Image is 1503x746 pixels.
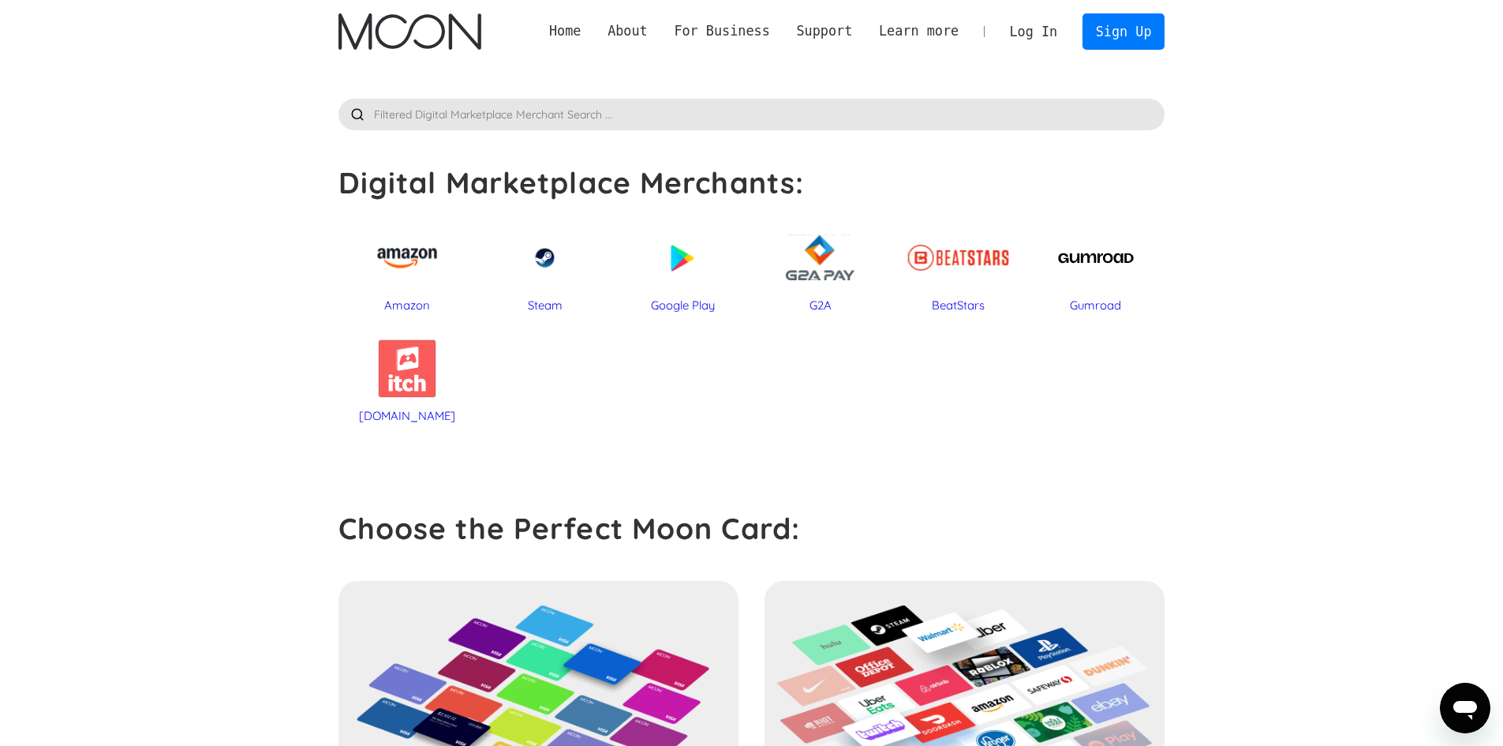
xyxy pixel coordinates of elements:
[759,298,881,313] div: G2A
[796,21,852,41] div: Support
[346,328,469,423] a: [DOMAIN_NAME]
[1035,298,1157,313] div: Gumroad
[1035,218,1157,313] a: Gumroad
[897,298,1019,313] div: BeatStars
[594,21,660,41] div: About
[484,218,606,313] a: Steam
[1082,13,1165,49] a: Sign Up
[897,218,1019,313] a: BeatStars
[536,21,594,41] a: Home
[338,13,481,50] a: home
[996,14,1071,49] a: Log In
[346,298,469,313] div: Amazon
[783,21,866,41] div: Support
[338,13,481,50] img: Moon Logo
[879,21,959,41] div: Learn more
[608,21,648,41] div: About
[346,408,469,424] div: [DOMAIN_NAME]
[661,21,783,41] div: For Business
[622,218,744,313] a: Google Play
[346,218,469,313] a: Amazon
[622,298,744,313] div: Google Play
[338,99,1165,130] input: Filtered Digital Marketplace Merchant Search ...
[866,21,972,41] div: Learn more
[759,218,881,313] a: G2A
[1440,683,1490,733] iframe: Button to launch messaging window
[674,21,769,41] div: For Business
[338,510,800,546] strong: Choose the Perfect Moon Card:
[484,298,606,313] div: Steam
[338,165,805,201] h1: Digital Marketplace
